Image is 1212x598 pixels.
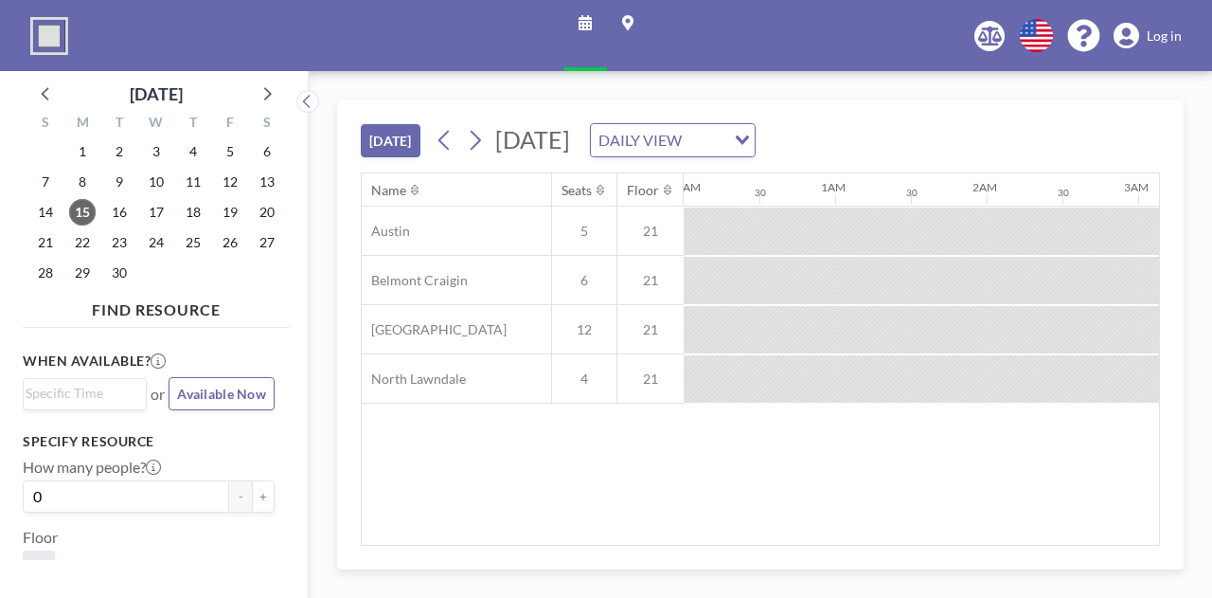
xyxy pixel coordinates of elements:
[217,169,243,195] span: Friday, September 12, 2025
[254,229,280,256] span: Saturday, September 27, 2025
[69,260,96,286] span: Monday, September 29, 2025
[69,229,96,256] span: Monday, September 22, 2025
[552,223,616,240] span: 5
[552,371,616,388] span: 4
[211,112,248,136] div: F
[143,138,169,165] span: Wednesday, September 3, 2025
[106,138,133,165] span: Tuesday, September 2, 2025
[23,293,290,319] h4: FIND RESOURCE
[138,112,175,136] div: W
[32,229,59,256] span: Sunday, September 21, 2025
[143,199,169,226] span: Wednesday, September 17, 2025
[217,138,243,165] span: Friday, September 5, 2025
[106,199,133,226] span: Tuesday, September 16, 2025
[371,182,406,199] div: Name
[106,169,133,195] span: Tuesday, September 9, 2025
[23,433,275,450] h3: Specify resource
[561,182,592,199] div: Seats
[1058,187,1069,199] div: 30
[617,272,684,289] span: 21
[248,112,285,136] div: S
[627,182,659,199] div: Floor
[362,223,410,240] span: Austin
[617,371,684,388] span: 21
[254,199,280,226] span: Saturday, September 20, 2025
[32,199,59,226] span: Sunday, September 14, 2025
[130,81,183,107] div: [DATE]
[972,180,997,194] div: 2AM
[174,112,211,136] div: T
[143,169,169,195] span: Wednesday, September 10, 2025
[180,138,206,165] span: Thursday, September 4, 2025
[106,260,133,286] span: Tuesday, September 30, 2025
[755,187,766,199] div: 30
[591,124,755,156] div: Search for option
[32,169,59,195] span: Sunday, September 7, 2025
[64,112,101,136] div: M
[821,180,846,194] div: 1AM
[1124,180,1149,194] div: 3AM
[217,229,243,256] span: Friday, September 26, 2025
[24,379,146,408] div: Search for option
[180,169,206,195] span: Thursday, September 11, 2025
[362,371,466,388] span: North Lawndale
[23,528,58,547] label: Floor
[30,558,47,577] span: 21
[495,125,570,154] span: [DATE]
[229,480,252,513] button: -
[26,383,135,404] input: Search for option
[669,180,701,194] div: 12AM
[177,386,266,402] span: Available Now
[180,229,206,256] span: Thursday, September 25, 2025
[254,138,280,165] span: Saturday, September 6, 2025
[180,199,206,226] span: Thursday, September 18, 2025
[362,321,507,338] span: [GEOGRAPHIC_DATA]
[217,199,243,226] span: Friday, September 19, 2025
[617,223,684,240] span: 21
[32,260,59,286] span: Sunday, September 28, 2025
[552,272,616,289] span: 6
[906,187,918,199] div: 30
[69,169,96,195] span: Monday, September 8, 2025
[552,321,616,338] span: 12
[361,124,420,157] button: [DATE]
[106,229,133,256] span: Tuesday, September 23, 2025
[69,138,96,165] span: Monday, September 1, 2025
[617,321,684,338] span: 21
[252,480,275,513] button: +
[151,385,165,404] span: or
[101,112,138,136] div: T
[27,112,64,136] div: S
[1147,27,1182,45] span: Log in
[687,128,723,153] input: Search for option
[30,17,68,55] img: organization-logo
[23,458,161,477] label: How many people?
[254,169,280,195] span: Saturday, September 13, 2025
[143,229,169,256] span: Wednesday, September 24, 2025
[1114,23,1182,49] a: Log in
[595,128,686,153] span: DAILY VIEW
[362,272,468,289] span: Belmont Craigin
[169,377,275,410] button: Available Now
[69,199,96,226] span: Monday, September 15, 2025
